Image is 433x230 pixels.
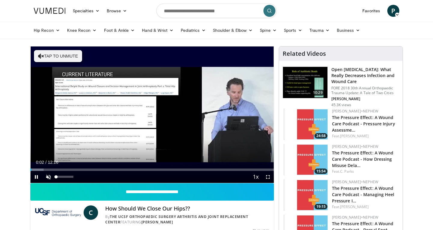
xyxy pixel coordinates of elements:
[262,171,274,183] button: Fullscreen
[359,5,384,17] a: Favorites
[42,171,54,183] button: Unmute
[332,169,398,174] div: Feat.
[331,86,399,95] p: FORE 2018 30th Annual Orthopaedic Trauma Update: A Tale of Two Cities
[283,50,326,57] h4: Related Videos
[332,185,395,204] a: The Pressure Effect: A Wound Care Podcast - Managing Heel Pressure I…
[100,24,139,36] a: Foot & Ankle
[30,46,274,183] video-js: Video Player
[284,179,329,211] img: 60a7b2e5-50df-40c4-868a-521487974819.150x105_q85_crop-smart_upscale.jpg
[105,214,248,225] a: The UCSF Orthopaedic Surgery Arthritis and Joint Replacement Center
[45,160,47,165] span: /
[209,24,256,36] a: Shoulder & Elbow
[280,24,306,36] a: Sports
[284,144,329,175] a: 15:54
[306,24,333,36] a: Trauma
[315,169,327,174] span: 15:54
[69,5,103,17] a: Specialties
[331,97,399,101] p: [PERSON_NAME]
[332,204,398,210] div: Feat.
[105,214,269,225] div: By FEATURING
[250,171,262,183] button: Playback Rate
[340,204,369,209] a: [PERSON_NAME]
[56,176,73,178] div: Volume Level
[63,24,100,36] a: Knee Recon
[48,160,58,165] span: 12:16
[331,67,399,85] h3: Open [MEDICAL_DATA]: What Really Decreases Infection and Wound Care
[340,133,369,139] a: [PERSON_NAME]
[284,109,329,140] img: 2a658e12-bd38-46e9-9f21-8239cc81ed40.150x105_q85_crop-smart_upscale.jpg
[141,220,173,225] a: [PERSON_NAME]
[177,24,209,36] a: Pediatrics
[332,215,378,220] a: [PERSON_NAME]+Nephew
[284,179,329,211] a: 19:15
[30,169,274,171] div: Progress Bar
[311,90,325,96] span: 10:29
[315,133,327,139] span: 24:58
[105,205,269,212] h4: How Should We Close Our Hips??
[283,67,327,98] img: ded7be61-cdd8-40fc-98a3-de551fea390e.150x105_q85_crop-smart_upscale.jpg
[315,204,327,209] span: 19:15
[284,144,329,175] img: 61e02083-5525-4adc-9284-c4ef5d0bd3c4.150x105_q85_crop-smart_upscale.jpg
[34,8,66,14] img: VuMedi Logo
[284,109,329,140] a: 24:58
[332,133,398,139] div: Feat.
[332,109,378,114] a: [PERSON_NAME]+Nephew
[30,171,42,183] button: Pause
[332,144,378,149] a: [PERSON_NAME]+Nephew
[256,24,280,36] a: Spine
[283,67,399,107] a: 10:29 Open [MEDICAL_DATA]: What Really Decreases Infection and Wound Care FORE 2018 30th Annual O...
[35,205,81,220] img: The UCSF Orthopaedic Surgery Arthritis and Joint Replacement Center
[36,160,44,165] span: 0:02
[387,5,399,17] a: P
[156,4,277,18] input: Search topics, interventions
[34,50,82,62] button: Tap to unmute
[103,5,131,17] a: Browse
[30,24,63,36] a: Hip Recon
[331,103,351,107] p: 45.3K views
[340,169,354,174] a: C. Parks
[332,179,378,184] a: [PERSON_NAME]+Nephew
[138,24,177,36] a: Hand & Wrist
[332,150,394,168] a: The Pressure Effect: A Wound Care Podcast - How Dressing Misuse Dela…
[332,115,395,133] a: The Pressure Effect: A Wound Care Podcast - Pressure Injury Assessme…
[333,24,364,36] a: Business
[84,205,98,220] a: C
